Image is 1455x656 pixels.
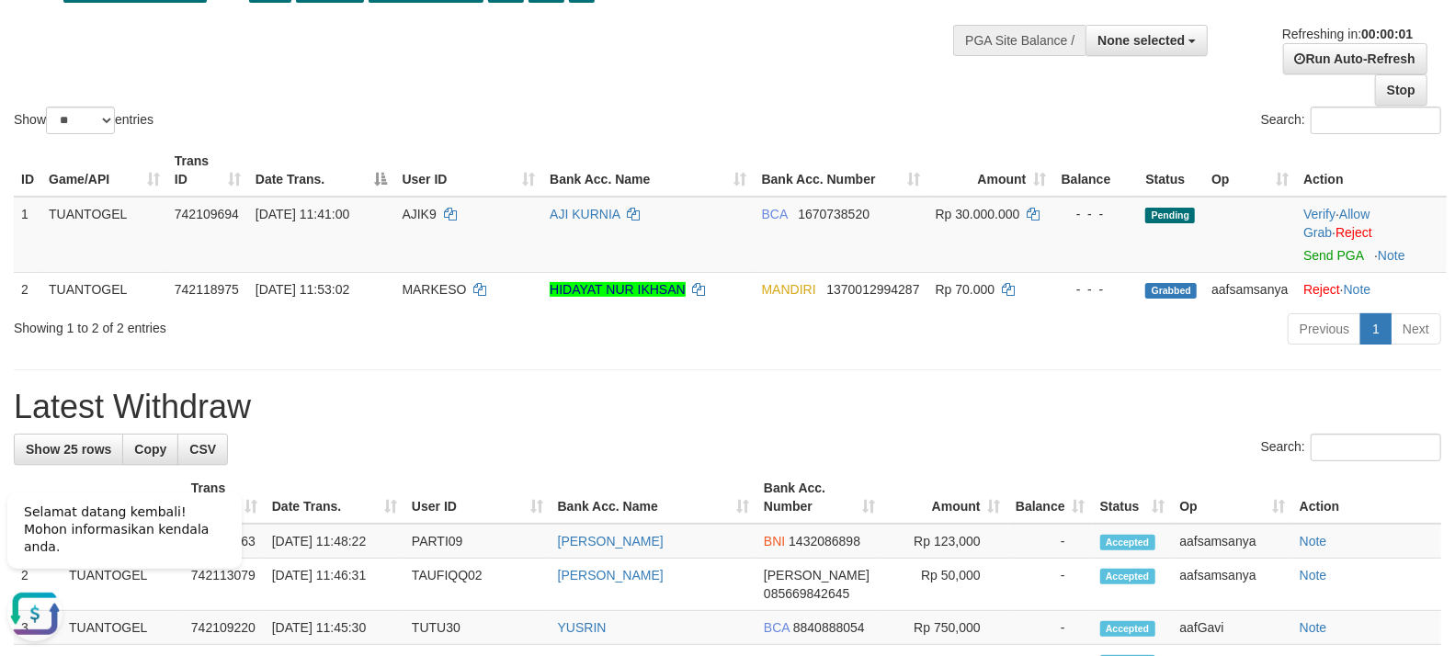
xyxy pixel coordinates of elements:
a: Reject [1336,225,1372,240]
span: None selected [1097,33,1185,48]
th: Trans ID: activate to sort column ascending [167,144,248,197]
th: Status [1138,144,1204,197]
th: Bank Acc. Name: activate to sort column ascending [542,144,754,197]
a: Allow Grab [1303,207,1370,240]
a: Note [1300,620,1327,635]
a: AJI KURNIA [550,207,620,221]
th: ID [14,144,41,197]
a: Copy [122,434,178,465]
a: CSV [177,434,228,465]
th: Balance [1053,144,1138,197]
a: HIDAYAT NUR IKHSAN [550,282,686,297]
th: Date Trans.: activate to sort column descending [248,144,395,197]
th: Game/API: activate to sort column ascending [62,471,184,524]
td: aafGavi [1172,611,1291,645]
a: Stop [1375,74,1427,106]
select: Showentries [46,107,115,134]
td: Rp 750,000 [882,611,1008,645]
span: Accepted [1100,569,1155,584]
a: YUSRIN [558,620,607,635]
td: TAUFIQQ02 [404,559,551,611]
span: Pending [1145,208,1195,223]
th: Status: activate to sort column ascending [1093,471,1173,524]
span: · [1303,207,1370,240]
td: 2 [14,272,41,306]
a: Note [1300,534,1327,549]
th: Balance: activate to sort column ascending [1008,471,1093,524]
input: Search: [1311,434,1441,461]
td: TUTU30 [404,611,551,645]
a: Show 25 rows [14,434,123,465]
span: Copy 1670738520 to clipboard [798,207,870,221]
span: Accepted [1100,535,1155,550]
th: Game/API: activate to sort column ascending [41,144,167,197]
span: AJIK9 [402,207,436,221]
span: BNI [764,534,785,549]
span: [DATE] 11:53:02 [256,282,349,297]
a: [PERSON_NAME] [558,534,664,549]
span: BCA [764,620,790,635]
h1: Latest Withdraw [14,389,1441,425]
div: Showing 1 to 2 of 2 entries [14,311,593,337]
input: Search: [1311,107,1441,134]
div: - - - [1061,280,1131,299]
span: Accepted [1100,621,1155,637]
span: Copy 1370012994287 to clipboard [826,282,919,297]
span: Copy 085669842645 to clipboard [764,586,849,601]
th: ID: activate to sort column descending [14,471,62,524]
th: Date Trans.: activate to sort column ascending [265,471,404,524]
td: PARTI09 [404,524,551,559]
span: Selamat datang kembali! Mohon informasikan kendala anda. [24,28,209,78]
button: None selected [1086,25,1208,56]
label: Search: [1261,434,1441,461]
th: Bank Acc. Name: activate to sort column ascending [551,471,756,524]
th: User ID: activate to sort column ascending [404,471,551,524]
span: Grabbed [1145,283,1197,299]
a: Next [1391,313,1441,345]
span: [PERSON_NAME] [764,568,870,582]
span: [DATE] 11:41:00 [256,207,349,221]
span: Refreshing in: [1282,27,1413,41]
a: Previous [1288,313,1361,345]
th: Bank Acc. Number: activate to sort column ascending [755,144,928,197]
td: aafsamsanya [1172,524,1291,559]
label: Search: [1261,107,1441,134]
span: BCA [762,207,788,221]
span: Copy 1432086898 to clipboard [789,534,860,549]
td: - [1008,559,1093,611]
span: Rp 30.000.000 [936,207,1020,221]
td: - [1008,611,1093,645]
td: TUANTOGEL [41,272,167,306]
strong: 00:00:01 [1361,27,1413,41]
th: Bank Acc. Number: activate to sort column ascending [756,471,882,524]
td: [DATE] 11:48:22 [265,524,404,559]
a: 1 [1360,313,1392,345]
td: · [1296,272,1447,306]
a: Send PGA [1303,248,1363,263]
th: Amount: activate to sort column ascending [882,471,1008,524]
a: Note [1344,282,1371,297]
span: Copy [134,442,166,457]
td: Rp 50,000 [882,559,1008,611]
th: User ID: activate to sort column ascending [394,144,542,197]
button: Open LiveChat chat widget [7,110,63,165]
td: Rp 123,000 [882,524,1008,559]
td: 1 [14,197,41,273]
td: aafsamsanya [1172,559,1291,611]
span: MARKESO [402,282,466,297]
a: Run Auto-Refresh [1283,43,1427,74]
div: - - - [1061,205,1131,223]
a: [PERSON_NAME] [558,568,664,582]
td: [DATE] 11:45:30 [265,611,404,645]
td: [DATE] 11:46:31 [265,559,404,611]
th: Trans ID: activate to sort column ascending [184,471,265,524]
a: Verify [1303,207,1336,221]
th: Op: activate to sort column ascending [1172,471,1291,524]
span: Rp 70.000 [936,282,995,297]
span: CSV [189,442,216,457]
td: - [1008,524,1093,559]
span: MANDIRI [762,282,816,297]
td: aafsamsanya [1204,272,1296,306]
th: Op: activate to sort column ascending [1204,144,1296,197]
a: Note [1300,568,1327,582]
